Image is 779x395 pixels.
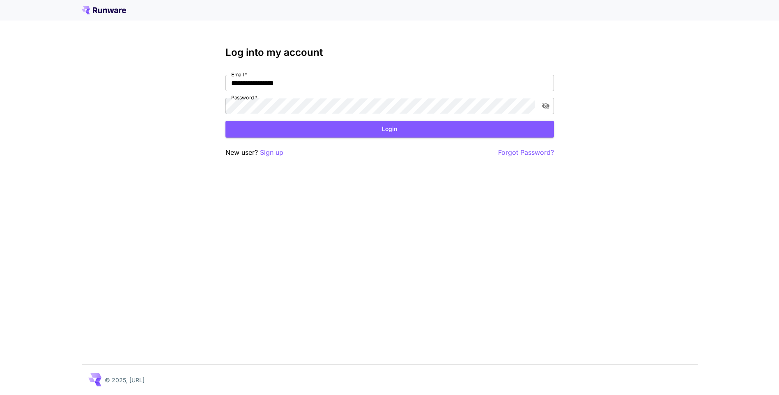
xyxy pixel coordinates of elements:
p: © 2025, [URL] [105,376,145,384]
button: Login [225,121,554,138]
button: Sign up [260,147,283,158]
label: Email [231,71,247,78]
button: toggle password visibility [538,99,553,113]
label: Password [231,94,257,101]
button: Forgot Password? [498,147,554,158]
h3: Log into my account [225,47,554,58]
p: New user? [225,147,283,158]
